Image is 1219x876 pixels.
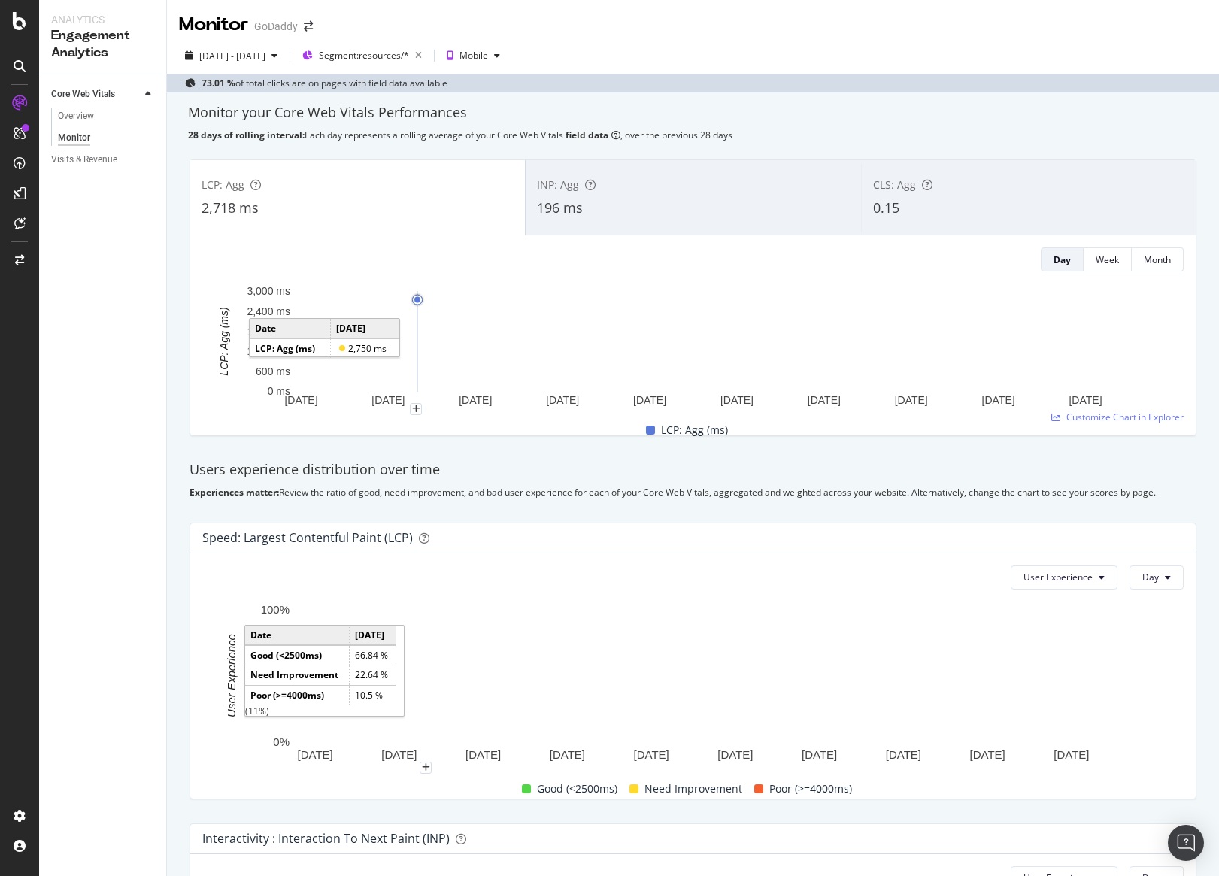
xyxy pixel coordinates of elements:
[218,307,230,375] text: LCP: Agg (ms)
[886,748,921,761] text: [DATE]
[465,748,501,761] text: [DATE]
[188,129,305,141] b: 28 days of rolling interval:
[1144,253,1171,266] div: Month
[179,12,248,38] div: Monitor
[1051,411,1184,423] a: Customize Chart in Explorer
[1084,247,1132,271] button: Week
[1069,395,1102,407] text: [DATE]
[381,748,417,761] text: [DATE]
[202,283,1184,409] svg: A chart.
[190,486,279,499] b: Experiences matter:
[1142,571,1159,583] span: Day
[1011,565,1117,590] button: User Experience
[769,780,852,798] span: Poor (>=4000ms)
[58,108,156,124] a: Overview
[537,780,617,798] span: Good (<2500ms)
[537,199,583,217] span: 196 ms
[420,762,432,774] div: plus
[970,748,1005,761] text: [DATE]
[202,602,1184,768] svg: A chart.
[58,130,156,146] a: Monitor
[190,460,1196,480] div: Users experience distribution over time
[188,129,1198,141] div: Each day represents a rolling average of your Core Web Vitals , over the previous 28 days
[459,395,492,407] text: [DATE]
[720,395,754,407] text: [DATE]
[644,780,742,798] span: Need Improvement
[202,530,413,545] div: Speed: Largest Contentful Paint (LCP)
[267,702,290,715] text: 25%
[808,395,841,407] text: [DATE]
[247,305,290,317] text: 2,400 ms
[802,748,837,761] text: [DATE]
[296,44,428,68] button: Segment:resources/*
[51,152,156,168] a: Visits & Revenue
[1096,253,1119,266] div: Week
[268,386,290,398] text: 0 ms
[1054,748,1089,761] text: [DATE]
[256,365,290,377] text: 600 ms
[304,21,313,32] div: arrow-right-arrow-left
[58,130,90,146] div: Monitor
[410,403,422,415] div: plus
[459,51,488,60] div: Mobile
[247,345,290,357] text: 1,200 ms
[371,395,405,407] text: [DATE]
[267,669,290,682] text: 50%
[537,177,579,192] span: INP: Agg
[1054,253,1071,266] div: Day
[51,12,154,27] div: Analytics
[895,395,928,407] text: [DATE]
[1168,825,1204,861] div: Open Intercom Messenger
[1023,571,1093,583] span: User Experience
[273,735,290,748] text: 0%
[51,152,117,168] div: Visits & Revenue
[179,44,284,68] button: [DATE] - [DATE]
[566,129,608,141] b: field data
[633,395,666,407] text: [DATE]
[319,49,409,62] span: Segment: resources/*
[717,748,753,761] text: [DATE]
[199,50,265,62] span: [DATE] - [DATE]
[441,44,506,68] button: Mobile
[267,636,290,649] text: 75%
[1132,247,1184,271] button: Month
[661,421,728,439] span: LCP: Agg (ms)
[188,103,1198,123] div: Monitor your Core Web Vitals Performances
[202,77,447,89] div: of total clicks are on pages with field data available
[982,395,1015,407] text: [DATE]
[873,199,899,217] span: 0.15
[1066,411,1184,423] span: Customize Chart in Explorer
[247,326,290,338] text: 1,800 ms
[202,77,235,89] b: 73.01 %
[202,831,450,846] div: Interactivity : Interaction to Next Paint (INP)
[1130,565,1184,590] button: Day
[254,19,298,34] div: GoDaddy
[634,748,669,761] text: [DATE]
[298,748,333,761] text: [DATE]
[202,177,244,192] span: LCP: Agg
[225,634,238,717] text: User Experience
[261,603,290,616] text: 100%
[51,86,141,102] a: Core Web Vitals
[51,27,154,62] div: Engagement Analytics
[284,395,317,407] text: [DATE]
[550,748,585,761] text: [DATE]
[247,286,290,298] text: 3,000 ms
[202,199,259,217] span: 2,718 ms
[873,177,916,192] span: CLS: Agg
[546,395,579,407] text: [DATE]
[51,86,115,102] div: Core Web Vitals
[190,486,1196,499] div: Review the ratio of good, need improvement, and bad user experience for each of your Core Web Vit...
[1041,247,1084,271] button: Day
[58,108,94,124] div: Overview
